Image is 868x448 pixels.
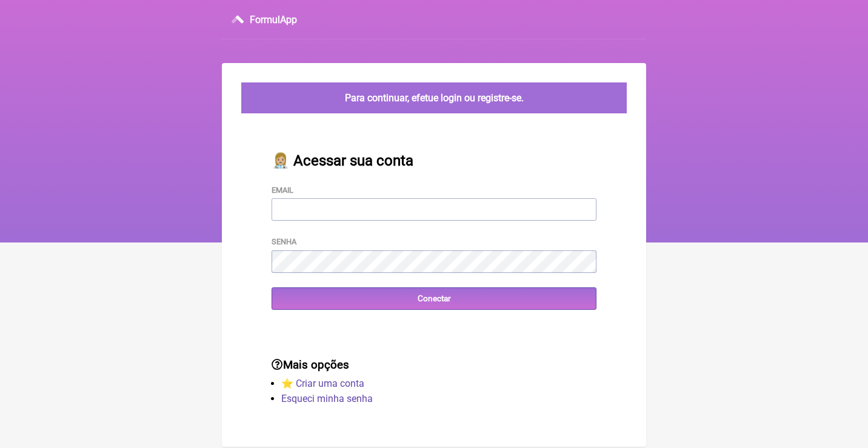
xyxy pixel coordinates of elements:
label: Email [272,186,293,195]
h2: 👩🏼‍⚕️ Acessar sua conta [272,152,596,169]
a: Esqueci minha senha [281,393,373,404]
input: Conectar [272,287,596,310]
a: ⭐️ Criar uma conta [281,378,364,389]
h3: Mais opções [272,358,596,372]
div: Para continuar, efetue login ou registre-se. [241,82,627,113]
h3: FormulApp [250,14,297,25]
label: Senha [272,237,296,246]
